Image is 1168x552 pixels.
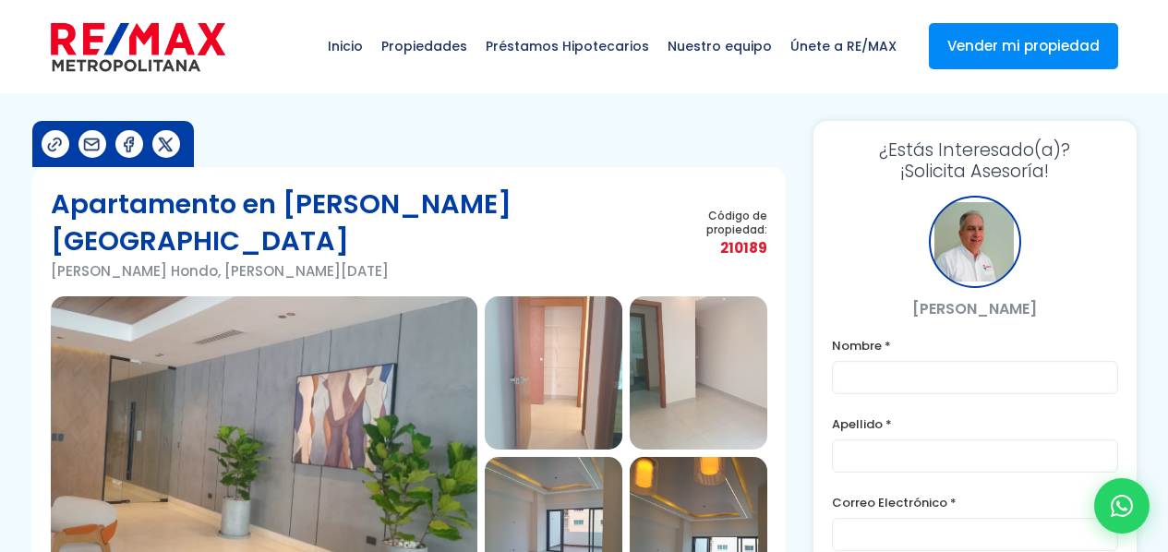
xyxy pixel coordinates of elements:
[832,334,1118,357] label: Nombre *
[119,135,138,154] img: Compartir
[45,135,65,154] img: Compartir
[667,236,766,259] span: 210189
[156,135,175,154] img: Compartir
[832,139,1118,161] span: ¿Estás Interesado(a)?
[832,491,1118,514] label: Correo Electrónico *
[832,413,1118,436] label: Apellido *
[319,18,372,74] span: Inicio
[630,296,767,450] img: Apartamento en Arroyo Hondo
[929,23,1118,69] a: Vender mi propiedad
[372,18,476,74] span: Propiedades
[832,139,1118,182] h3: ¡Solicita Asesoría!
[51,259,668,282] p: [PERSON_NAME] Hondo, [PERSON_NAME][DATE]
[476,18,658,74] span: Préstamos Hipotecarios
[929,196,1021,288] div: Enrique Perez
[832,297,1118,320] p: [PERSON_NAME]
[51,186,668,259] h1: Apartamento en [PERSON_NAME][GEOGRAPHIC_DATA]
[485,296,622,450] img: Apartamento en Arroyo Hondo
[781,18,906,74] span: Únete a RE/MAX
[51,19,225,75] img: remax-metropolitana-logo
[667,209,766,236] span: Código de propiedad:
[82,135,102,154] img: Compartir
[658,18,781,74] span: Nuestro equipo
